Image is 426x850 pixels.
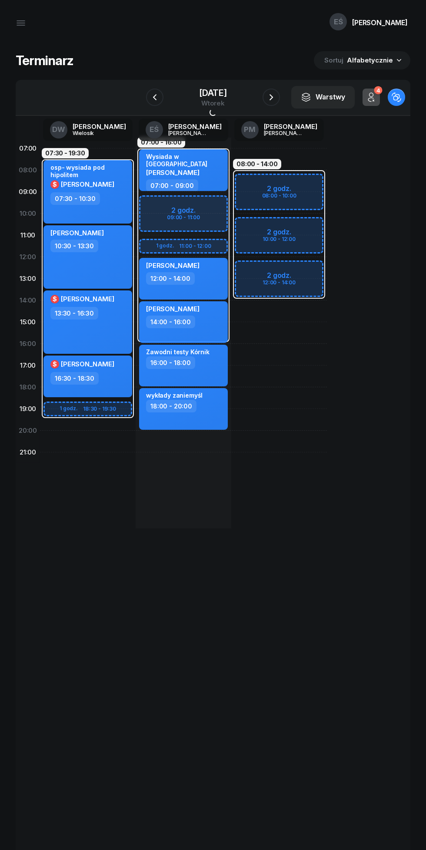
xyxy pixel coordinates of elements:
div: 07:00 - 09:00 [146,179,198,192]
div: [PERSON_NAME] [264,123,317,130]
div: 19:00 [16,398,40,420]
div: 4 [374,86,382,95]
span: [PERSON_NAME] [61,180,114,188]
div: Warstwy [301,92,345,103]
span: $ [53,296,57,302]
div: 12:00 - 14:00 [146,272,195,285]
div: osp- wysiada pod hipolitem [50,164,127,178]
div: 07:00 [16,138,40,159]
button: Sortuj Alfabetycznie [314,51,410,69]
div: 08:00 [16,159,40,181]
div: 17:00 [16,355,40,376]
div: 10:00 [16,203,40,224]
span: $ [53,361,57,367]
span: PM [244,126,256,133]
span: Sortuj [324,55,345,66]
div: wykłady zaniemyśl [146,392,203,399]
span: [PERSON_NAME] [146,168,200,177]
div: 15:00 [16,311,40,333]
div: 16:30 - 18:30 [50,372,99,385]
div: 11:00 [16,224,40,246]
div: 21:00 [16,441,40,463]
div: 09:00 [16,181,40,203]
h1: Terminarz [16,53,73,68]
div: 14:00 [16,290,40,311]
span: DW [52,126,65,133]
span: [PERSON_NAME] [146,261,200,270]
span: EŚ [334,18,343,26]
span: [PERSON_NAME] [50,229,104,237]
div: Wielosik [73,130,114,136]
button: 4 [363,89,380,106]
div: Zawodni testy Kórnik [146,348,210,356]
div: 20:00 [16,420,40,441]
a: DW[PERSON_NAME]Wielosik [43,119,133,141]
a: EŚ[PERSON_NAME][PERSON_NAME] [139,119,229,141]
div: 18:00 [16,376,40,398]
span: EŚ [150,126,159,133]
div: [PERSON_NAME] [168,130,210,136]
div: Wysiada w [GEOGRAPHIC_DATA] [146,153,223,168]
div: 14:00 - 16:00 [146,316,195,328]
div: 07:30 - 10:30 [50,192,100,205]
div: 13:30 - 16:30 [50,307,98,320]
div: [PERSON_NAME] [264,130,306,136]
span: [PERSON_NAME] [61,295,114,303]
a: PM[PERSON_NAME][PERSON_NAME] [234,119,324,141]
div: [PERSON_NAME] [352,19,408,26]
div: 16:00 [16,333,40,355]
div: 13:00 [16,268,40,290]
span: [PERSON_NAME] [146,305,200,313]
div: 12:00 [16,246,40,268]
div: wtorek [199,100,227,106]
button: Warstwy [291,86,355,109]
span: [PERSON_NAME] [61,360,114,368]
div: 10:30 - 13:30 [50,240,98,252]
div: [DATE] [199,89,227,97]
span: $ [53,181,57,188]
div: [PERSON_NAME] [168,123,222,130]
div: [PERSON_NAME] [73,123,126,130]
div: 18:00 - 20:00 [146,400,196,412]
span: Alfabetycznie [347,56,393,64]
div: 16:00 - 18:00 [146,356,195,369]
